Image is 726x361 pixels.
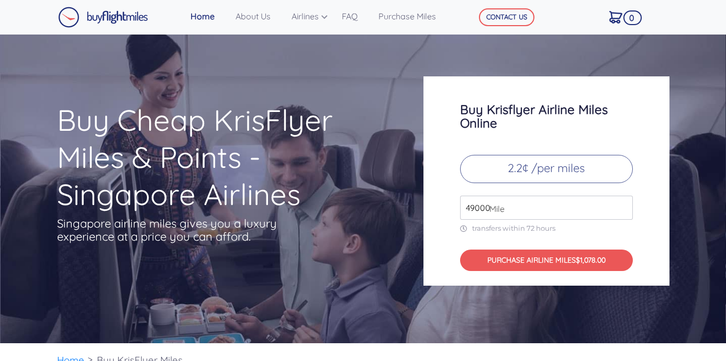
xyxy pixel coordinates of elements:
[460,224,633,233] p: transfers within 72 hours
[609,11,622,24] img: Cart
[57,217,293,243] p: Singapore airline miles gives you a luxury experience at a price you can afford.
[623,10,642,25] span: 0
[484,202,505,215] span: Mile
[479,8,534,26] button: CONTACT US
[231,6,287,27] a: About Us
[576,255,606,265] span: $1,078.00
[460,103,633,130] h3: Buy Krisflyer Airline Miles Online
[287,6,338,27] a: Airlines
[57,101,383,213] h1: Buy Cheap KrisFlyer Miles & Points - Singapore Airlines
[460,250,633,271] button: PURCHASE AIRLINE MILES$1,078.00
[186,6,231,27] a: Home
[58,4,148,30] a: Buy Flight Miles Logo
[374,6,453,27] a: Purchase Miles
[605,6,637,28] a: 0
[460,155,633,183] p: 2.2¢ /per miles
[58,7,148,28] img: Buy Flight Miles Logo
[338,6,374,27] a: FAQ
